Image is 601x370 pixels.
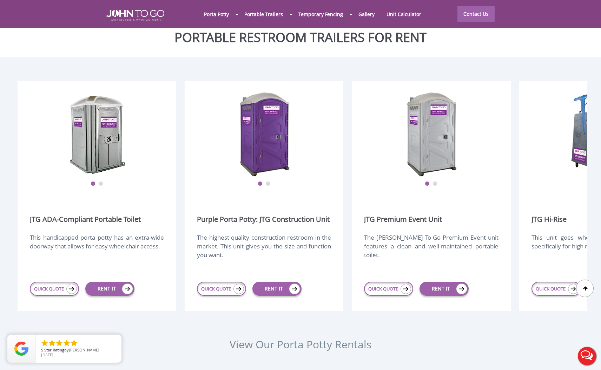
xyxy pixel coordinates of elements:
[456,283,467,294] img: icon
[252,282,302,296] a: RENT IT
[573,342,601,370] button: Live Chat
[106,10,164,21] img: JOHN to go
[69,347,99,352] span: [PERSON_NAME]
[425,181,430,186] button: 1 of 2
[401,284,411,294] img: icon
[69,90,125,178] img: ADA Handicapped Accessible Unit
[531,214,567,224] a: JTG Hi-Rise
[420,282,469,296] a: RENT IT
[258,181,263,186] button: 1 of 2
[30,214,141,224] a: JTG ADA-Compliant Portable Toilet
[41,347,43,352] span: 5
[197,282,246,296] a: QUICK QUOTE
[70,339,78,347] li: 
[197,214,330,224] a: Purple Porta Potty: JTG Construction Unit
[30,282,79,296] a: QUICK QUOTE
[364,233,498,267] div: The [PERSON_NAME] To Go Premium Event unit features a clean and well-maintained portable toilet.
[292,7,349,22] a: Temporary Fencing
[14,342,28,356] img: Review Rating
[432,181,437,186] button: 2 of 2
[30,233,164,267] div: This handicapped porta potty has an extra-wide doorway that allows for easy wheelchair access.
[48,339,56,347] li: 
[91,181,95,186] button: 1 of 2
[5,30,596,44] h2: PORTABLE RESTROOM TRAILERS FOR RENT
[66,284,77,294] img: icon
[238,7,289,22] a: Portable Trailers
[531,282,581,296] a: QUICK QUOTE
[98,181,103,186] button: 2 of 2
[381,7,427,22] a: Unit Calculator
[55,339,64,347] li: 
[198,7,235,22] a: Porta Potty
[457,6,495,22] a: Contact Us
[122,283,133,294] img: icon
[40,339,49,347] li: 
[568,284,579,294] img: icon
[364,282,413,296] a: QUICK QUOTE
[364,214,442,224] a: JTG Premium Event Unit
[233,284,244,294] img: icon
[289,283,300,294] img: icon
[230,337,371,351] a: View Our Porta Potty Rentals
[41,348,116,353] span: by
[41,352,53,357] span: [DATE]
[197,233,331,267] div: The highest quality construction restroom in the market. This unit gives you the size and functio...
[352,7,381,22] a: Gallery
[62,339,71,347] li: 
[85,282,134,296] a: RENT IT
[265,181,270,186] button: 2 of 2
[44,347,64,352] span: Star Rating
